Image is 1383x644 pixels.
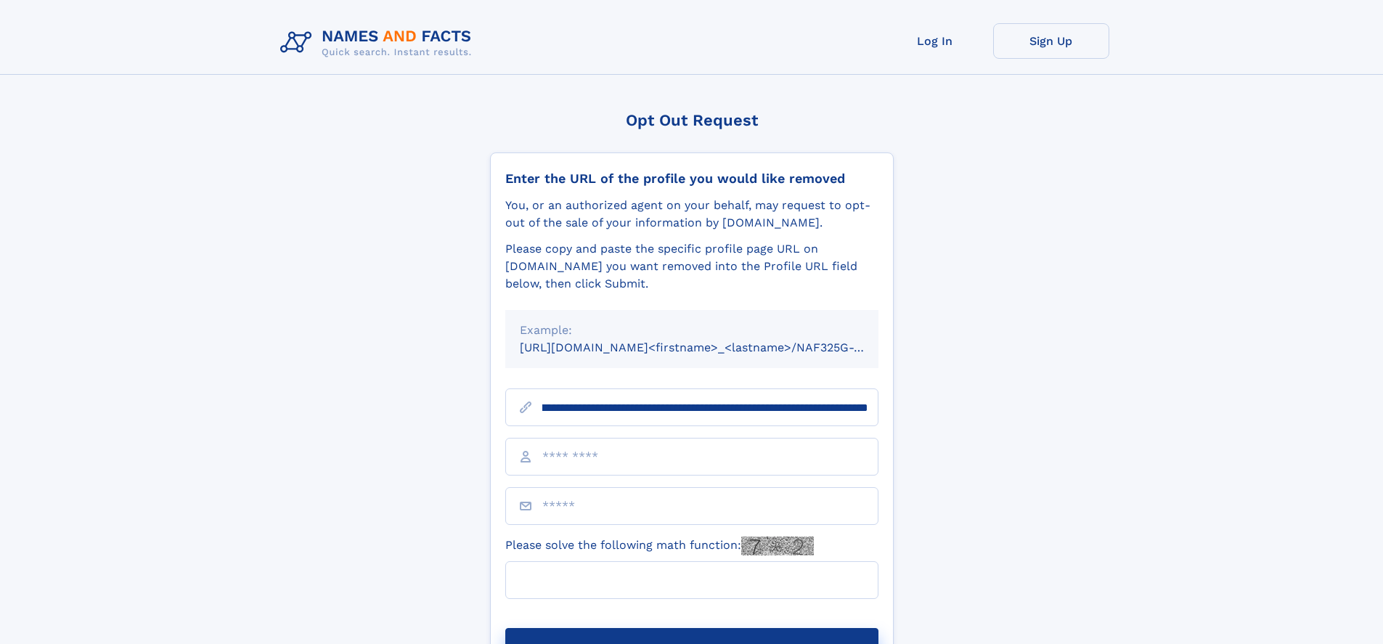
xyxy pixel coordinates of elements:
[505,171,878,187] div: Enter the URL of the profile you would like removed
[520,341,906,354] small: [URL][DOMAIN_NAME]<firstname>_<lastname>/NAF325G-xxxxxxxx
[274,23,484,62] img: Logo Names and Facts
[505,240,878,293] div: Please copy and paste the specific profile page URL on [DOMAIN_NAME] you want removed into the Pr...
[993,23,1109,59] a: Sign Up
[877,23,993,59] a: Log In
[490,111,894,129] div: Opt Out Request
[505,197,878,232] div: You, or an authorized agent on your behalf, may request to opt-out of the sale of your informatio...
[505,537,814,555] label: Please solve the following math function:
[520,322,864,339] div: Example:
